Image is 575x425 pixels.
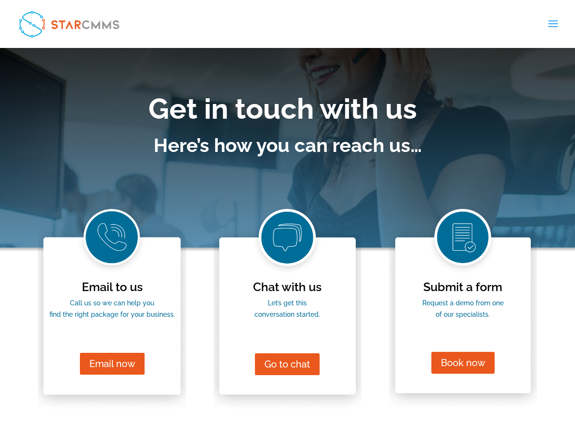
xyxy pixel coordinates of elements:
span: Email to us [82,280,143,294]
img: StarCMMS [14,6,124,42]
a: Book now [430,351,496,375]
span: Submit a form [423,280,502,294]
p: Let’s get this conversation started. [214,298,361,321]
p: Request a demo from one of our specialists. [389,298,537,321]
a: Email now [79,352,146,376]
span: Chat with us [253,280,322,294]
a: Go to chat [254,352,321,376]
h1: Get in touch with us [21,94,545,128]
p: Here’s how you can reach us… [31,140,545,151]
p: Call us so we can help you find the right package for your business. [38,298,186,327]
